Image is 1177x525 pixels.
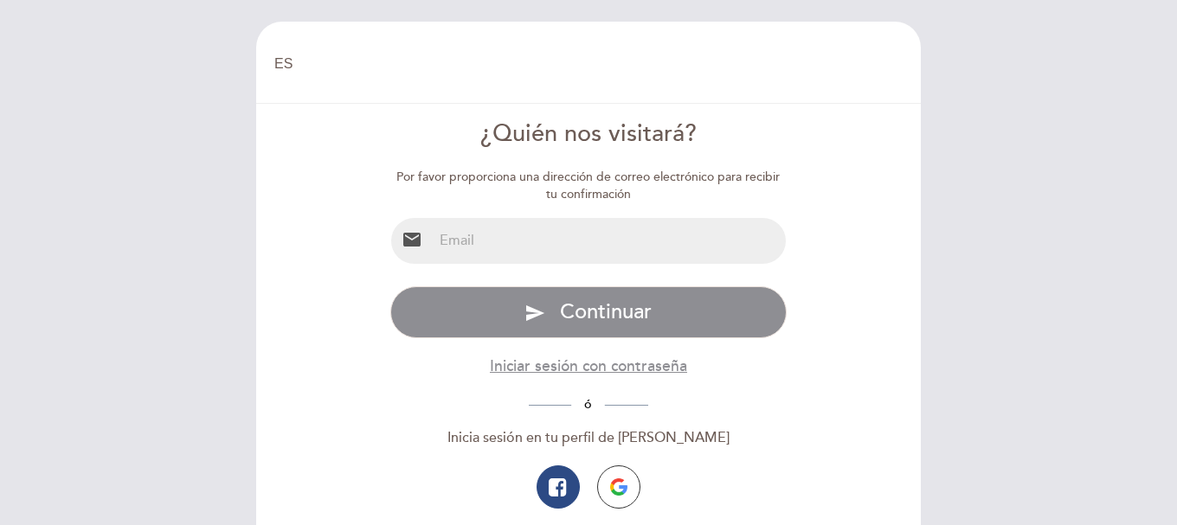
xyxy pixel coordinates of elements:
i: email [402,229,422,250]
div: Inicia sesión en tu perfil de [PERSON_NAME] [390,428,788,448]
button: send Continuar [390,286,788,338]
img: icon-google.png [610,478,627,496]
input: Email [433,218,787,264]
span: ó [571,397,605,412]
div: Por favor proporciona una dirección de correo electrónico para recibir tu confirmación [390,169,788,203]
button: Iniciar sesión con contraseña [490,355,687,377]
i: send [524,303,545,323]
span: Continuar [560,299,652,324]
div: ¿Quién nos visitará? [390,118,788,151]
